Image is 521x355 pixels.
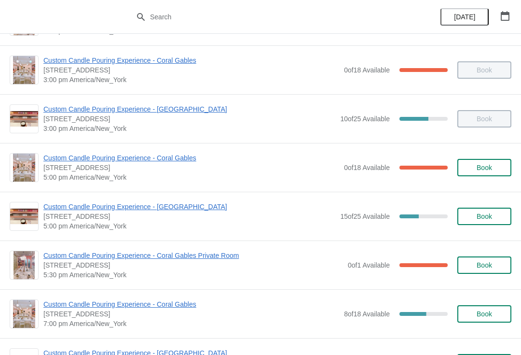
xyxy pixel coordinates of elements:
[43,299,339,309] span: Custom Candle Pouring Experience - Coral Gables
[344,164,390,171] span: 0 of 18 Available
[340,213,390,220] span: 15 of 25 Available
[43,270,343,280] span: 5:30 pm America/New_York
[43,163,339,172] span: [STREET_ADDRESS]
[43,153,339,163] span: Custom Candle Pouring Experience - Coral Gables
[13,300,36,328] img: Custom Candle Pouring Experience - Coral Gables | 154 Giralda Avenue, Coral Gables, FL, USA | 7:0...
[43,114,335,124] span: [STREET_ADDRESS]
[13,56,36,84] img: Custom Candle Pouring Experience - Coral Gables | 154 Giralda Avenue, Coral Gables, FL, USA | 3:0...
[477,261,492,269] span: Book
[457,256,511,274] button: Book
[344,66,390,74] span: 0 of 18 Available
[477,310,492,318] span: Book
[43,56,339,65] span: Custom Candle Pouring Experience - Coral Gables
[43,104,335,114] span: Custom Candle Pouring Experience - [GEOGRAPHIC_DATA]
[348,261,390,269] span: 0 of 1 Available
[43,75,339,85] span: 3:00 pm America/New_York
[150,8,391,26] input: Search
[457,208,511,225] button: Book
[10,111,38,127] img: Custom Candle Pouring Experience - Fort Lauderdale | 914 East Las Olas Boulevard, Fort Lauderdale...
[454,13,475,21] span: [DATE]
[344,310,390,318] span: 8 of 18 Available
[43,260,343,270] span: [STREET_ADDRESS]
[440,8,489,26] button: [DATE]
[340,115,390,123] span: 10 of 25 Available
[43,172,339,182] span: 5:00 pm America/New_York
[43,221,335,231] span: 5:00 pm America/New_York
[43,251,343,260] span: Custom Candle Pouring Experience - Coral Gables Private Room
[10,209,38,225] img: Custom Candle Pouring Experience - Fort Lauderdale | 914 East Las Olas Boulevard, Fort Lauderdale...
[43,202,335,212] span: Custom Candle Pouring Experience - [GEOGRAPHIC_DATA]
[13,154,36,182] img: Custom Candle Pouring Experience - Coral Gables | 154 Giralda Avenue, Coral Gables, FL, USA | 5:0...
[43,309,339,319] span: [STREET_ADDRESS]
[43,65,339,75] span: [STREET_ADDRESS]
[457,159,511,176] button: Book
[43,319,339,328] span: 7:00 pm America/New_York
[477,213,492,220] span: Book
[43,212,335,221] span: [STREET_ADDRESS]
[457,305,511,323] button: Book
[14,251,35,279] img: Custom Candle Pouring Experience - Coral Gables Private Room | 154 Giralda Avenue, Coral Gables, ...
[43,124,335,133] span: 3:00 pm America/New_York
[477,164,492,171] span: Book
